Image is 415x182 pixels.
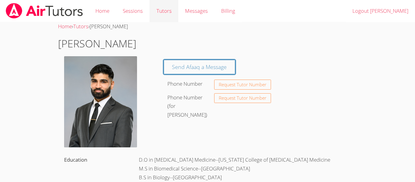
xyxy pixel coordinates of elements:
span: Request Tutor Number [219,82,266,87]
button: Request Tutor Number [214,93,271,103]
span: Request Tutor Number [219,96,266,100]
span: Messages [185,7,208,14]
label: Phone Number [167,80,203,87]
button: Request Tutor Number [214,80,271,90]
img: AfaaqAhmed%20headshot.JPG [64,56,137,147]
a: Home [58,23,72,30]
img: airtutors_banner-c4298cdbf04f3fff15de1276eac7730deb9818008684d7c2e4769d2f7ddbe033.png [5,3,84,19]
div: › › [58,22,357,31]
label: Education [64,156,87,163]
label: Phone Number (for [PERSON_NAME]) [167,94,207,118]
span: [PERSON_NAME] [90,23,128,30]
a: Tutors [73,23,88,30]
a: Send Afaaq a Message [164,60,235,74]
h1: [PERSON_NAME] [58,36,357,51]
